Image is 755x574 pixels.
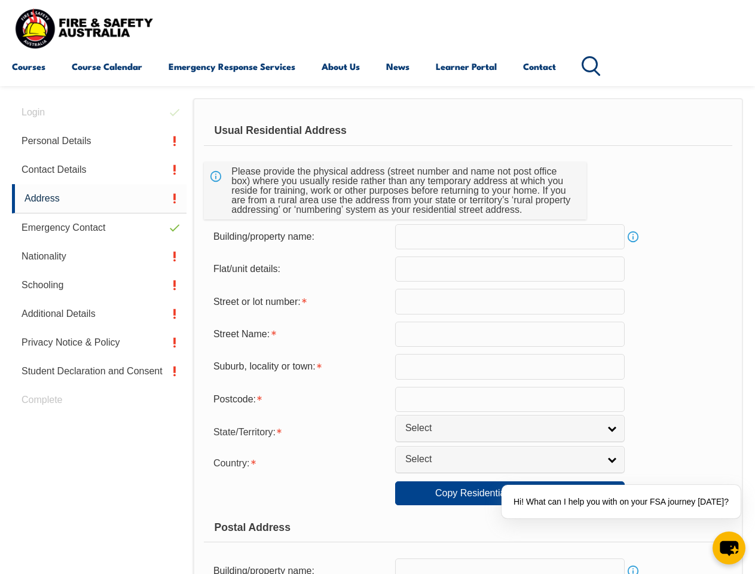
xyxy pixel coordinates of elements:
[12,271,187,300] a: Schooling
[213,458,249,468] span: Country:
[204,323,395,346] div: Street Name is required.
[625,228,641,245] a: Info
[204,388,395,411] div: Postcode is required.
[213,427,276,437] span: State/Territory:
[204,290,395,313] div: Street or lot number is required.
[12,213,187,242] a: Emergency Contact
[713,532,745,564] button: chat-button
[204,450,395,474] div: Country is required.
[12,155,187,184] a: Contact Details
[72,52,142,81] a: Course Calendar
[12,300,187,328] a: Additional Details
[12,184,187,213] a: Address
[204,419,395,443] div: State/Territory is required.
[169,52,295,81] a: Emergency Response Services
[227,162,577,219] div: Please provide the physical address (street number and name not post office box) where you usuall...
[204,116,732,146] div: Usual Residential Address
[12,127,187,155] a: Personal Details
[12,52,45,81] a: Courses
[405,422,599,435] span: Select
[12,357,187,386] a: Student Declaration and Consent
[395,481,625,505] a: Copy Residential Address to Postal
[204,258,395,280] div: Flat/unit details:
[204,355,395,378] div: Suburb, locality or town is required.
[204,225,395,248] div: Building/property name:
[386,52,409,81] a: News
[405,453,599,466] span: Select
[523,52,556,81] a: Contact
[502,485,741,518] div: Hi! What can I help you with on your FSA journey [DATE]?
[436,52,497,81] a: Learner Portal
[322,52,360,81] a: About Us
[12,328,187,357] a: Privacy Notice & Policy
[12,242,187,271] a: Nationality
[204,512,732,542] div: Postal Address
